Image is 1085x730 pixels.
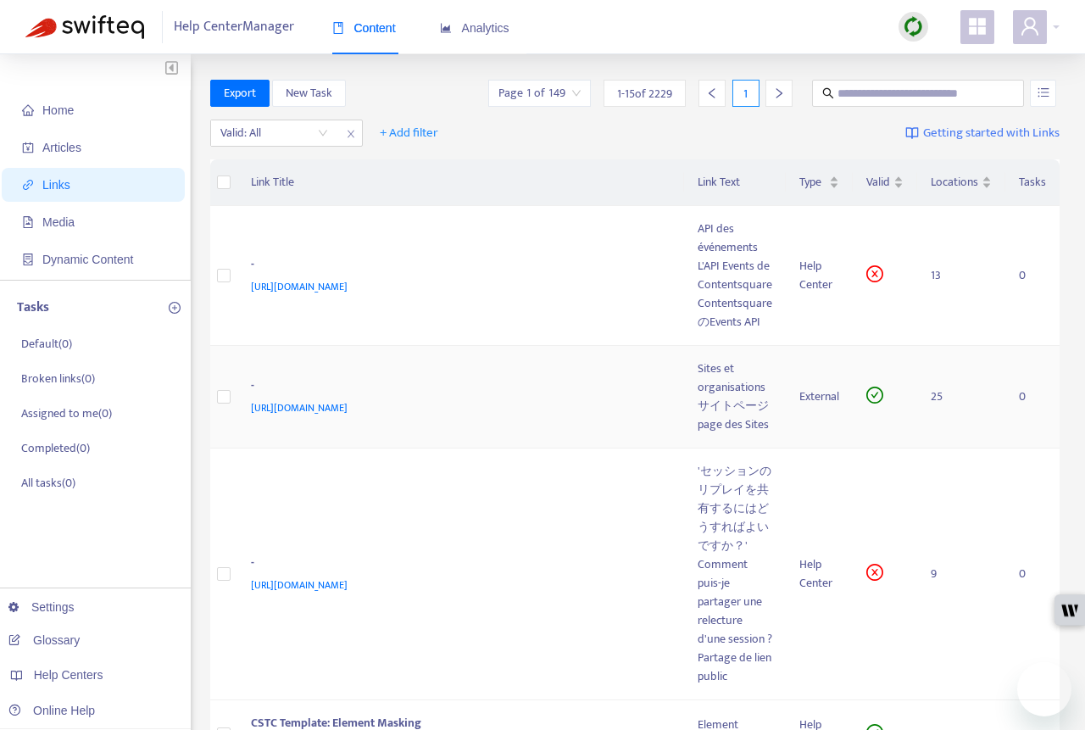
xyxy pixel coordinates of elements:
[698,649,772,686] div: Partage de lien public
[251,399,348,416] span: [URL][DOMAIN_NAME]
[251,577,348,593] span: [URL][DOMAIN_NAME]
[698,415,772,434] div: page des Sites
[866,387,883,404] span: check-circle
[917,206,1005,346] td: 13
[698,359,772,397] div: Sites et organisations
[8,704,95,717] a: Online Help
[340,124,362,144] span: close
[367,120,451,147] button: + Add filter
[698,462,772,555] div: 'セッションのリプレイを共有するにはどうすればよいですか？'
[42,215,75,229] span: Media
[866,265,883,282] span: close-circle
[42,103,74,117] span: Home
[917,346,1005,449] td: 25
[866,173,890,192] span: Valid
[706,87,718,99] span: left
[251,255,665,277] div: -
[22,179,34,191] span: link
[1030,80,1056,107] button: unordered-list
[440,22,452,34] span: area-chart
[799,387,839,406] div: External
[169,302,181,314] span: plus-circle
[22,216,34,228] span: file-image
[967,16,988,36] span: appstore
[1005,206,1060,346] td: 0
[42,178,70,192] span: Links
[698,294,772,332] div: ContentsquareのEvents API
[698,555,772,649] div: Comment puis-je partager une relecture d'une session ?
[174,11,294,43] span: Help Center Manager
[251,554,665,576] div: -
[905,120,1060,147] a: Getting started with Links
[917,159,1005,206] th: Locations
[617,85,672,103] span: 1 - 15 of 2229
[1020,16,1040,36] span: user
[21,335,72,353] p: Default ( 0 )
[332,22,344,34] span: book
[224,84,256,103] span: Export
[22,104,34,116] span: home
[42,141,81,154] span: Articles
[905,126,919,140] img: image-link
[822,87,834,99] span: search
[786,159,853,206] th: Type
[866,564,883,581] span: close-circle
[210,80,270,107] button: Export
[1017,662,1071,716] iframe: Button to launch messaging window
[237,159,685,206] th: Link Title
[8,633,80,647] a: Glossary
[698,257,772,294] div: L'API Events de Contentsquare
[1005,449,1060,700] td: 0
[251,278,348,295] span: [URL][DOMAIN_NAME]
[799,257,839,294] div: Help Center
[799,173,826,192] span: Type
[931,173,978,192] span: Locations
[22,254,34,265] span: container
[698,397,772,415] div: サイトページ
[853,159,917,206] th: Valid
[332,21,396,35] span: Content
[773,87,785,99] span: right
[1005,346,1060,449] td: 0
[42,253,133,266] span: Dynamic Content
[1005,159,1060,206] th: Tasks
[286,84,332,103] span: New Task
[22,142,34,153] span: account-book
[21,370,95,387] p: Broken links ( 0 )
[903,16,924,37] img: sync.dc5367851b00ba804db3.png
[799,555,839,593] div: Help Center
[272,80,346,107] button: New Task
[1038,86,1049,98] span: unordered-list
[21,474,75,492] p: All tasks ( 0 )
[917,449,1005,700] td: 9
[25,15,144,39] img: Swifteq
[21,439,90,457] p: Completed ( 0 )
[440,21,509,35] span: Analytics
[698,220,772,257] div: API des événements
[380,123,438,143] span: + Add filter
[34,668,103,682] span: Help Centers
[732,80,759,107] div: 1
[684,159,786,206] th: Link Text
[251,376,665,398] div: -
[21,404,112,422] p: Assigned to me ( 0 )
[8,600,75,614] a: Settings
[923,124,1060,143] span: Getting started with Links
[17,298,49,318] p: Tasks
